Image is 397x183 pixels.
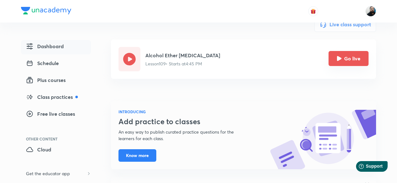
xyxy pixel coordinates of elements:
[270,110,376,169] img: know-more
[26,146,51,153] span: Cloud
[26,110,75,118] span: Free live classes
[118,117,249,126] h3: Add practice to classes
[21,40,91,54] a: Dashboard
[118,149,156,162] button: Know more
[310,8,316,14] img: avatar
[26,137,91,141] div: Other Content
[365,6,376,17] img: Sumit Kumar Agrawal
[21,168,75,179] h6: Get the educator app
[26,43,64,50] span: Dashboard
[21,91,91,105] a: Class practices
[118,129,249,142] p: An easy way to publish curated practice questions for the learners for each class.
[26,76,66,84] span: Plus courses
[341,159,390,176] iframe: Help widget launcher
[145,52,220,59] h5: Alcohol Ether [MEDICAL_DATA]
[308,6,318,16] button: avatar
[21,7,71,14] img: Company Logo
[26,93,78,101] span: Class practices
[21,57,91,71] a: Schedule
[145,60,220,67] p: Lesson 109 • Starts at 4:45 PM
[21,143,91,158] a: Cloud
[21,108,91,122] a: Free live classes
[21,7,71,16] a: Company Logo
[329,51,369,66] button: Go live
[314,17,376,32] button: Live class support
[118,109,249,114] h6: INTRODUCING
[21,74,91,88] a: Plus courses
[26,59,59,67] span: Schedule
